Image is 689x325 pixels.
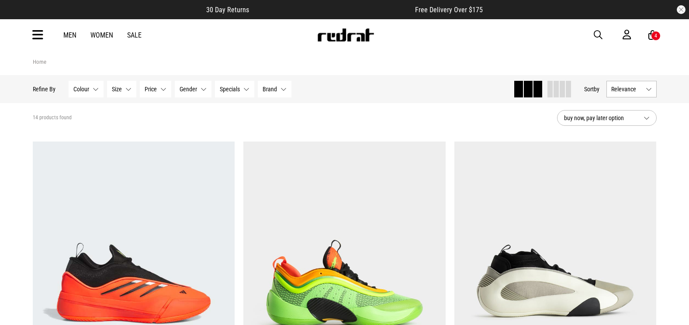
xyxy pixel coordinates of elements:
span: Price [145,86,157,93]
span: Free Delivery Over $175 [415,6,483,14]
img: Redrat logo [317,28,374,41]
button: Relevance [606,81,657,97]
a: 4 [648,31,657,40]
button: Brand [258,81,291,97]
button: Price [140,81,171,97]
button: Specials [215,81,254,97]
span: 30 Day Returns [206,6,249,14]
button: Gender [175,81,211,97]
a: Home [33,59,46,65]
div: 4 [654,33,657,39]
button: Sortby [584,84,599,94]
p: Refine By [33,86,55,93]
iframe: Customer reviews powered by Trustpilot [267,5,398,14]
button: buy now, pay later option [557,110,657,126]
span: Brand [263,86,277,93]
a: Men [63,31,76,39]
a: Women [90,31,113,39]
span: Specials [220,86,240,93]
span: Relevance [611,86,642,93]
button: Size [107,81,136,97]
span: Size [112,86,122,93]
span: buy now, pay later option [564,113,637,123]
span: by [594,86,599,93]
span: Colour [73,86,89,93]
a: Sale [127,31,142,39]
span: Gender [180,86,197,93]
button: Colour [69,81,104,97]
span: 14 products found [33,114,72,121]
